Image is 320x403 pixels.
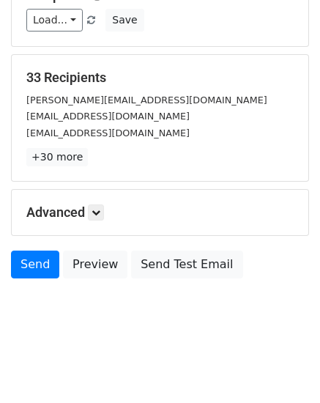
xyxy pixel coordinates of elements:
[11,251,59,278] a: Send
[26,70,294,86] h5: 33 Recipients
[105,9,144,32] button: Save
[131,251,242,278] a: Send Test Email
[63,251,127,278] a: Preview
[26,95,267,106] small: [PERSON_NAME][EMAIL_ADDRESS][DOMAIN_NAME]
[26,148,88,166] a: +30 more
[247,333,320,403] iframe: Chat Widget
[26,204,294,221] h5: Advanced
[26,127,190,138] small: [EMAIL_ADDRESS][DOMAIN_NAME]
[26,9,83,32] a: Load...
[26,111,190,122] small: [EMAIL_ADDRESS][DOMAIN_NAME]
